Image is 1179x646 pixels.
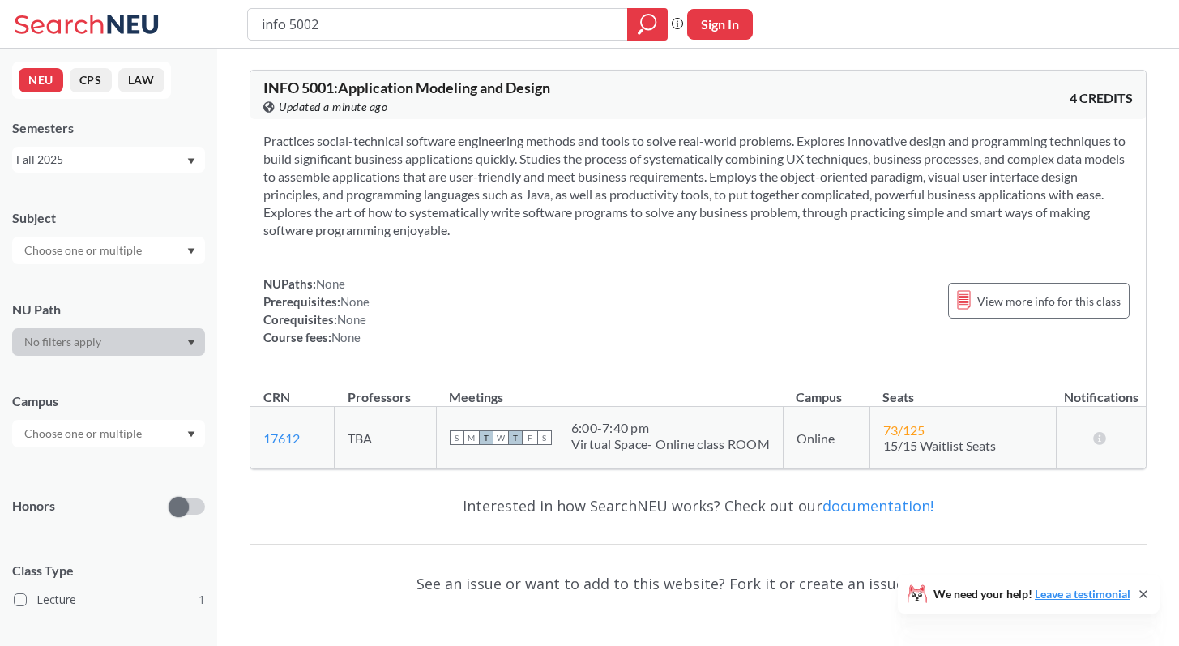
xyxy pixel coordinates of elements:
[537,430,552,445] span: S
[436,372,783,407] th: Meetings
[12,328,205,356] div: Dropdown arrow
[337,312,366,327] span: None
[822,496,933,516] a: documentation!
[250,482,1147,529] div: Interested in how SearchNEU works? Check out our
[571,420,770,436] div: 6:00 - 7:40 pm
[118,68,164,92] button: LAW
[493,430,508,445] span: W
[883,422,925,438] span: 73 / 125
[16,424,152,443] input: Choose one or multiple
[12,562,205,580] span: Class Type
[464,430,479,445] span: M
[187,431,195,438] svg: Dropdown arrow
[977,291,1121,311] span: View more info for this class
[450,430,464,445] span: S
[783,372,869,407] th: Campus
[260,11,616,38] input: Class, professor, course number, "phrase"
[926,574,976,593] a: GitHub
[12,237,205,264] div: Dropdown arrow
[263,275,370,346] div: NUPaths: Prerequisites: Corequisites: Course fees:
[571,436,770,452] div: Virtual Space- Online class ROOM
[12,420,205,447] div: Dropdown arrow
[523,430,537,445] span: F
[12,119,205,137] div: Semesters
[933,588,1130,600] span: We need your help!
[1057,372,1147,407] th: Notifications
[16,151,186,169] div: Fall 2025
[627,8,668,41] div: magnifying glass
[1035,587,1130,601] a: Leave a testimonial
[187,340,195,346] svg: Dropdown arrow
[16,241,152,260] input: Choose one or multiple
[187,248,195,255] svg: Dropdown arrow
[508,430,523,445] span: T
[869,372,1056,407] th: Seats
[335,407,437,469] td: TBA
[687,9,753,40] button: Sign In
[12,209,205,227] div: Subject
[263,388,290,406] div: CRN
[335,372,437,407] th: Professors
[340,294,370,309] span: None
[12,301,205,319] div: NU Path
[479,430,493,445] span: T
[783,407,869,469] td: Online
[250,560,1147,607] div: See an issue or want to add to this website? Fork it or create an issue on .
[638,13,657,36] svg: magnifying glass
[263,430,300,446] a: 17612
[187,158,195,165] svg: Dropdown arrow
[12,392,205,410] div: Campus
[14,589,205,610] label: Lecture
[331,330,361,344] span: None
[263,132,1133,239] section: Practices social-technical software engineering methods and tools to solve real-world problems. E...
[279,98,387,116] span: Updated a minute ago
[316,276,345,291] span: None
[12,147,205,173] div: Fall 2025Dropdown arrow
[19,68,63,92] button: NEU
[70,68,112,92] button: CPS
[199,591,205,609] span: 1
[12,497,55,516] p: Honors
[263,79,550,96] span: INFO 5001 : Application Modeling and Design
[1070,89,1133,107] span: 4 CREDITS
[883,438,996,453] span: 15/15 Waitlist Seats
